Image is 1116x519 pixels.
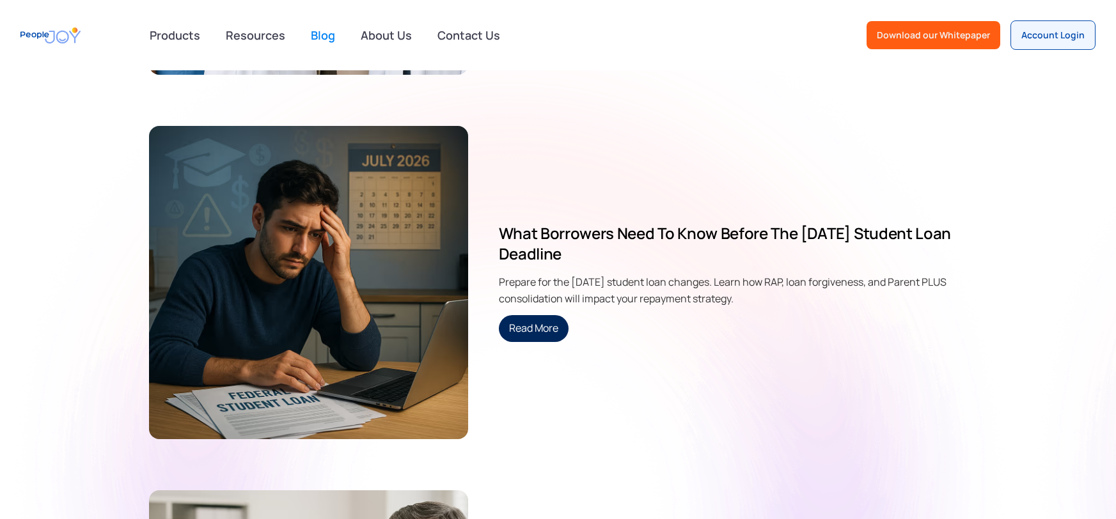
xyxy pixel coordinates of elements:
[149,126,468,439] img: A worried man reviews federal student loan repayment documents at a kitchen table with a laptop. ...
[142,22,208,48] div: Products
[499,274,968,305] div: Prepare for the [DATE] student loan changes. Learn how RAP, loan forgiveness, and Parent PLUS con...
[499,315,569,342] a: Read More
[867,21,1000,49] a: Download our Whitepaper
[20,21,81,50] a: home
[1010,20,1096,50] a: Account Login
[303,21,343,49] a: Blog
[877,29,990,42] div: Download our Whitepaper
[353,21,420,49] a: About Us
[430,21,508,49] a: Contact Us
[499,223,968,264] h2: What Borrowers Need to Know Before the [DATE] Student Loan Deadline
[218,21,293,49] a: Resources
[1021,29,1085,42] div: Account Login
